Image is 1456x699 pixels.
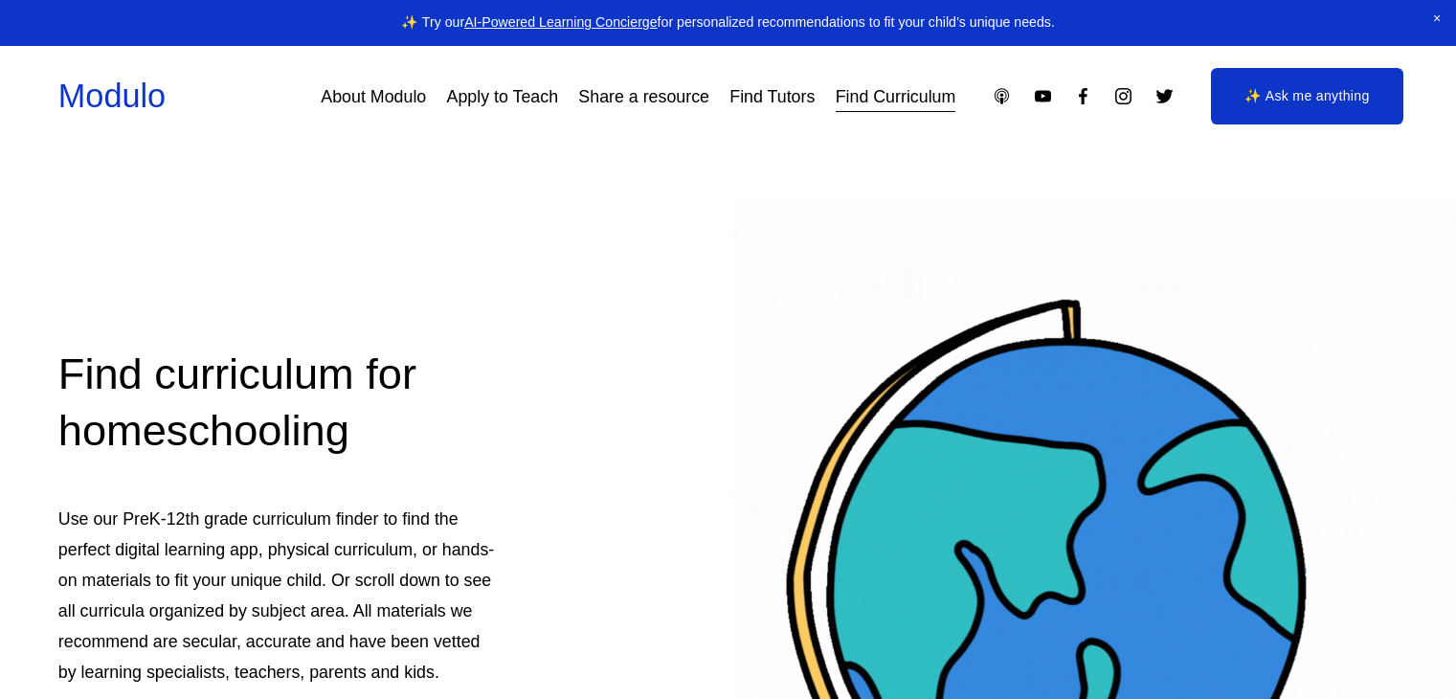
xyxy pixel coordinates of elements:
a: Apple Podcasts [992,86,1012,106]
a: Find Curriculum [836,79,956,114]
a: Apply to Teach [447,79,559,114]
a: YouTube [1033,86,1053,106]
a: ✨ Ask me anything [1211,68,1403,125]
a: About Modulo [321,79,426,114]
a: Find Tutors [729,79,815,114]
p: Use our PreK-12th grade curriculum finder to find the perfect digital learning app, physical curr... [58,504,498,688]
a: Facebook [1073,86,1093,106]
a: AI-Powered Learning Concierge [464,14,657,30]
a: Modulo [58,78,166,114]
h2: Find curriculum for homeschooling [58,346,498,459]
a: Instagram [1113,86,1133,106]
a: Twitter [1154,86,1175,106]
a: Share a resource [578,79,709,114]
